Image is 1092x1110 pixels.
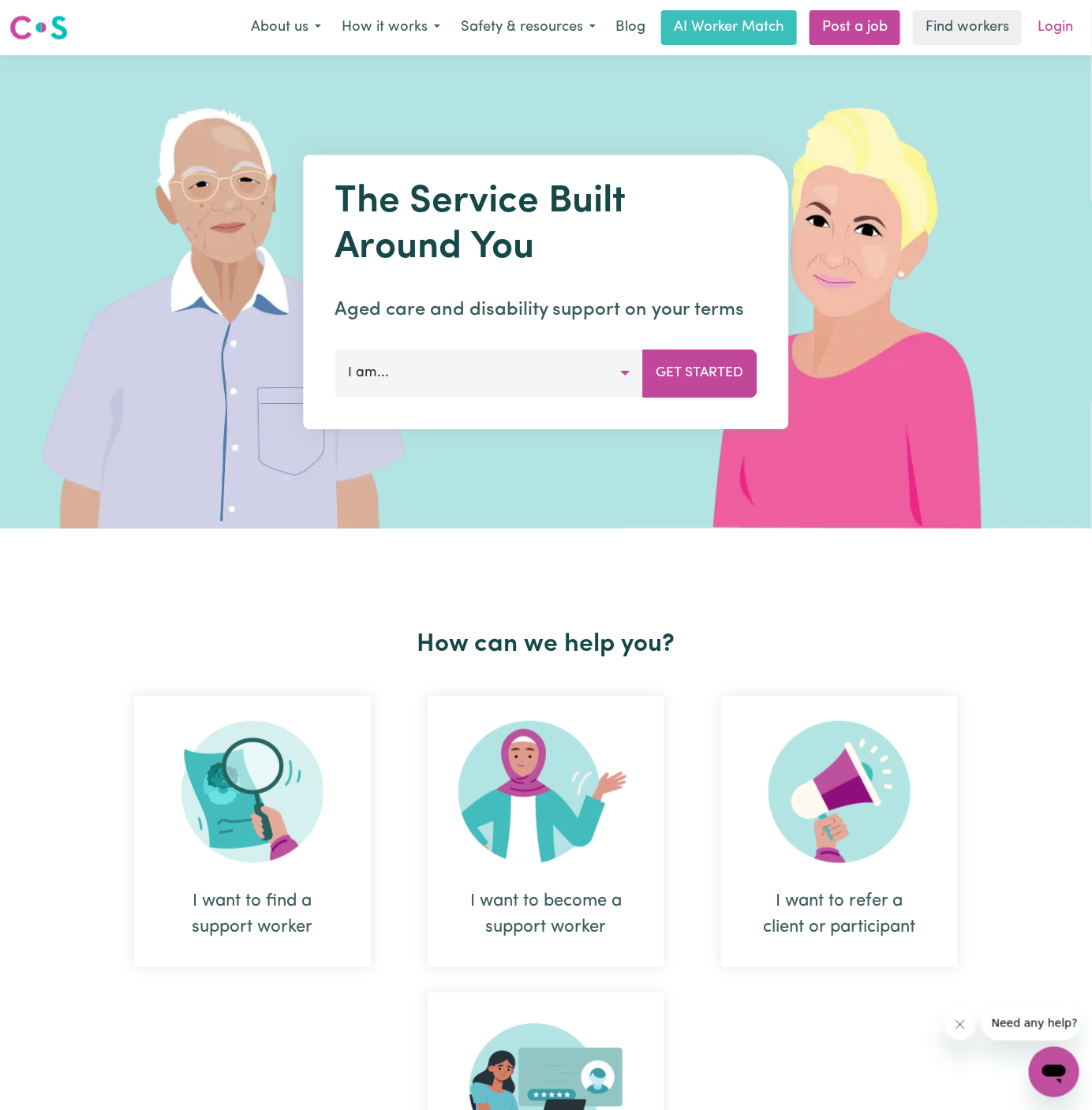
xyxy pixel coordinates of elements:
[944,1009,976,1041] iframe: Close message
[172,888,333,940] div: I want to find a support worker
[241,11,331,44] button: About us
[458,721,634,863] img: Become Worker
[428,696,664,967] div: I want to become a support worker
[9,13,68,42] img: Careseekers logo
[661,10,797,45] a: AI Worker Match
[466,888,626,940] div: I want to become a support worker
[721,696,958,967] div: I want to refer a client or participant
[810,10,900,45] a: Post a job
[982,1006,1079,1041] iframe: Message from company
[769,721,911,863] img: Refer
[181,721,323,863] img: Search
[134,696,371,967] div: I want to find a support worker
[331,11,451,44] button: How it works
[913,10,1022,45] a: Find workers
[643,349,757,397] button: Get Started
[335,296,757,324] p: Aged care and disability support on your terms
[1029,1047,1079,1097] iframe: Button to launch messaging window
[606,10,655,45] a: Blog
[335,349,644,397] button: I am...
[1028,10,1083,45] a: Login
[106,630,986,660] h2: How can we help you?
[9,9,68,46] a: Careseekers logo
[451,11,606,44] button: Safety & resources
[759,888,920,940] div: I want to refer a client or participant
[335,180,757,271] h1: The Service Built Around You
